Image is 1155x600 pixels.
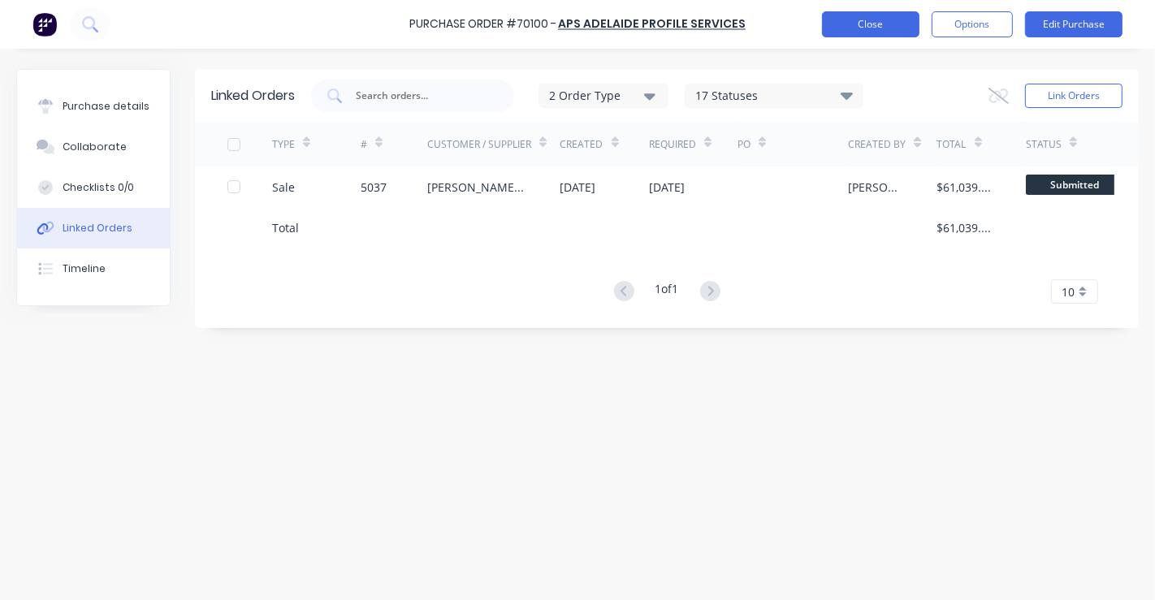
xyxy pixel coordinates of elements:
button: Options [932,11,1013,37]
div: Purchase Order #70100 - [409,16,556,33]
div: 2 Order Type [549,87,658,104]
div: Purchase details [63,99,149,114]
div: [PERSON_NAME] Concrete & Quarries [427,179,528,196]
div: Timeline [63,261,106,276]
div: # [361,137,367,152]
button: Collaborate [17,127,170,167]
button: Purchase details [17,86,170,127]
span: Submitted [1026,175,1123,195]
div: $61,039.00 [937,179,993,196]
div: Customer / Supplier [427,137,531,152]
div: Checklists 0/0 [63,180,134,195]
div: Total [272,219,299,236]
div: Created [560,137,603,152]
button: Checklists 0/0 [17,167,170,208]
div: Status [1026,137,1062,152]
div: Linked Orders [63,221,132,235]
div: Required [649,137,696,152]
div: Collaborate [63,140,127,154]
button: Link Orders [1025,84,1123,108]
button: Close [822,11,919,37]
div: 5037 [361,179,387,196]
button: Timeline [17,248,170,289]
a: APS Adelaide Profile Services [558,16,746,32]
div: PO [738,137,751,152]
div: [DATE] [560,179,596,196]
button: Linked Orders [17,208,170,248]
button: 2 Order Type [539,84,668,108]
div: $61,039.00 [937,219,993,236]
div: TYPE [272,137,295,152]
input: Search orders... [354,88,489,104]
span: 10 [1062,283,1075,300]
div: [PERSON_NAME] [848,179,904,196]
div: [DATE] [649,179,685,196]
div: Created By [848,137,906,152]
img: Factory [32,12,57,37]
div: Total [937,137,967,152]
div: Sale [272,179,295,196]
div: 1 of 1 [655,280,679,304]
button: Edit Purchase [1025,11,1123,37]
div: 17 Statuses [686,87,863,105]
div: Linked Orders [211,86,295,106]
